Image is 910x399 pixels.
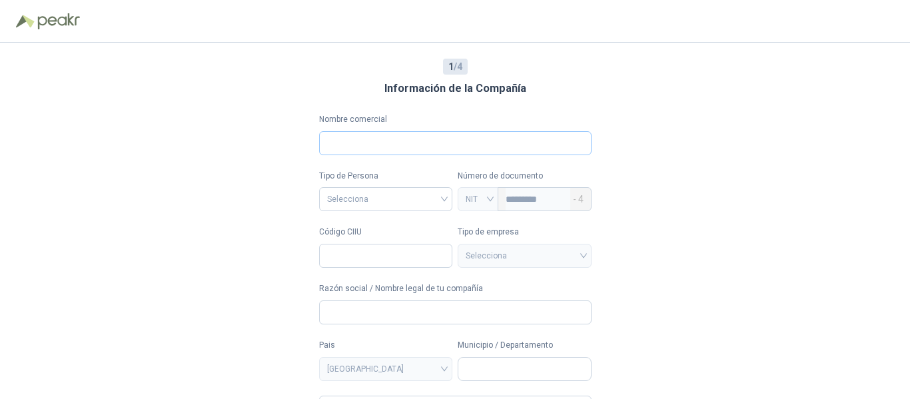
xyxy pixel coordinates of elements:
[319,113,592,126] label: Nombre comercial
[37,13,80,29] img: Peakr
[319,282,592,295] label: Razón social / Nombre legal de tu compañía
[458,339,592,352] label: Municipio / Departamento
[16,15,35,28] img: Logo
[319,339,453,352] label: Pais
[458,226,592,238] label: Tipo de empresa
[448,61,454,72] b: 1
[458,170,592,183] p: Número de documento
[327,359,445,379] span: COLOMBIA
[466,189,490,209] span: NIT
[448,59,462,74] span: / 4
[319,226,453,238] label: Código CIIU
[319,170,453,183] label: Tipo de Persona
[384,80,526,97] h3: Información de la Compañía
[573,188,584,210] span: - 4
